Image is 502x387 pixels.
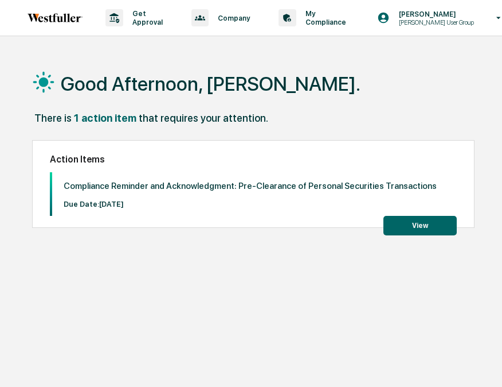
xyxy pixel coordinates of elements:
[34,112,72,124] div: There is
[61,72,360,95] h1: Good Afternoon, [PERSON_NAME].
[123,9,168,26] p: Get Approval
[383,219,457,230] a: View
[209,14,256,22] p: Company
[28,13,83,22] img: logo
[50,154,457,165] h2: Action Items
[390,18,480,26] p: [PERSON_NAME] User Group
[383,216,457,235] button: View
[390,10,480,18] p: [PERSON_NAME]
[74,112,136,124] div: 1 action item
[64,200,437,208] p: Due Date: [DATE]
[64,181,437,191] p: Compliance Reminder and Acknowledgment: Pre-Clearance of Personal Securities Transactions
[296,9,352,26] p: My Compliance
[139,112,268,124] div: that requires your attention.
